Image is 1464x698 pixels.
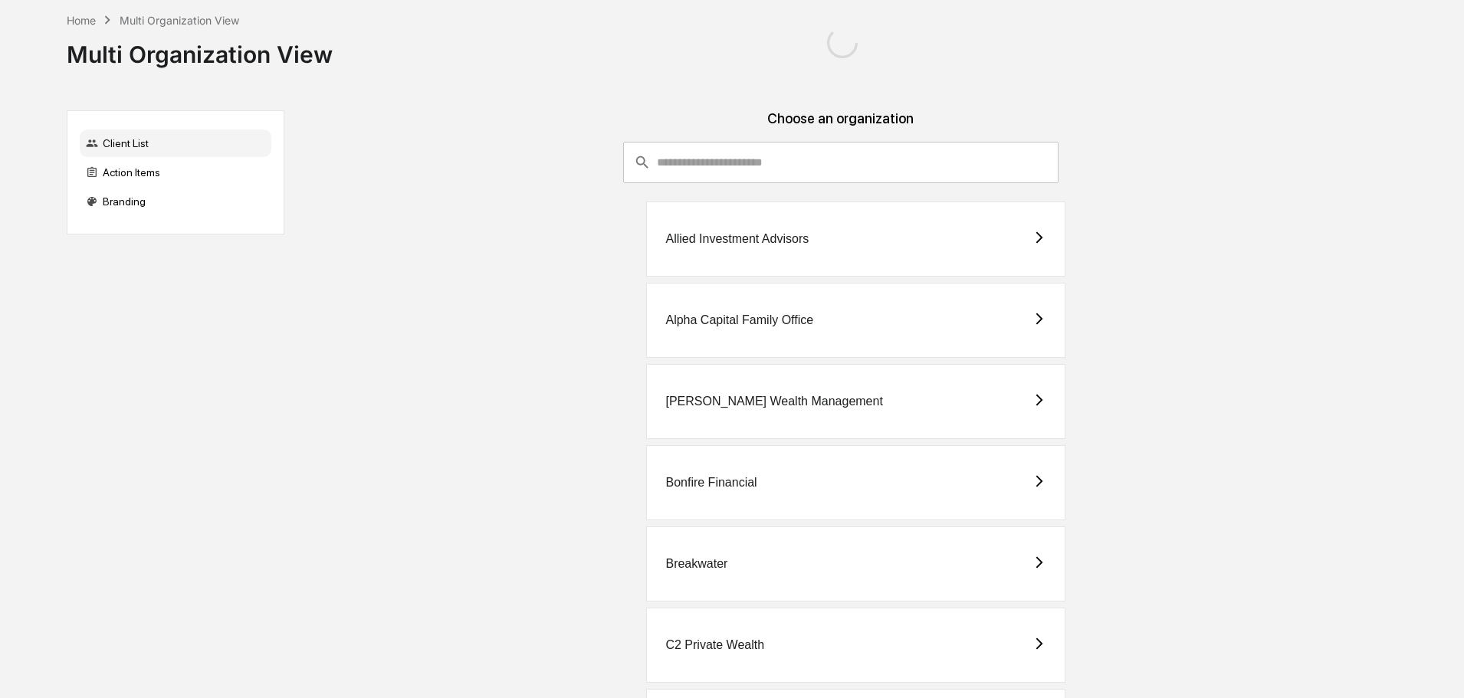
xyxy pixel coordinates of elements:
[67,28,333,68] div: Multi Organization View
[120,14,239,27] div: Multi Organization View
[665,557,727,571] div: Breakwater
[665,638,764,652] div: C2 Private Wealth
[665,476,757,490] div: Bonfire Financial
[665,232,809,246] div: Allied Investment Advisors
[665,395,882,408] div: [PERSON_NAME] Wealth Management
[80,159,271,186] div: Action Items
[80,188,271,215] div: Branding
[623,142,1059,183] div: consultant-dashboard__filter-organizations-search-bar
[67,14,96,27] div: Home
[665,313,813,327] div: Alpha Capital Family Office
[297,110,1384,142] div: Choose an organization
[80,129,271,157] div: Client List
